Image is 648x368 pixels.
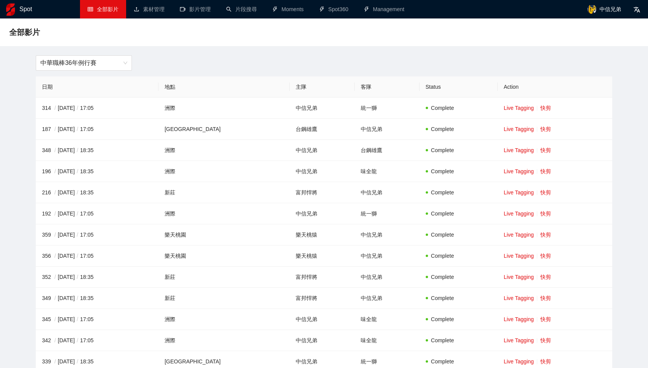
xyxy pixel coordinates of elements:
[290,161,355,182] td: 中信兄弟
[52,337,58,343] span: /
[36,309,158,330] td: 345 [DATE] 17:05
[158,245,290,267] td: 樂天桃園
[290,288,355,309] td: 富邦悍將
[431,337,454,343] span: Complete
[290,330,355,351] td: 中信兄弟
[9,26,40,38] span: 全部影片
[158,140,290,161] td: 洲際
[75,189,80,196] span: /
[52,295,58,301] span: /
[75,253,80,259] span: /
[355,309,420,330] td: 味全龍
[290,140,355,161] td: 中信兄弟
[431,316,454,322] span: Complete
[75,126,80,132] span: /
[226,6,257,12] a: search片段搜尋
[504,189,534,196] a: Live Tagging
[504,295,534,301] a: Live Tagging
[40,56,127,70] span: 中華職棒36年例行賽
[52,358,58,365] span: /
[504,211,534,217] a: Live Tagging
[319,6,348,12] a: thunderboltSpot360
[52,147,58,153] span: /
[52,274,58,280] span: /
[431,105,454,111] span: Complete
[364,6,405,12] a: thunderboltManagement
[36,182,158,203] td: 216 [DATE] 18:35
[272,6,304,12] a: thunderboltMoments
[504,105,534,111] a: Live Tagging
[540,232,551,238] a: 快剪
[36,330,158,351] td: 342 [DATE] 17:05
[158,98,290,119] td: 洲際
[587,5,596,14] img: avatar
[52,105,58,111] span: /
[540,274,551,280] a: 快剪
[290,76,355,98] th: 主隊
[158,288,290,309] td: 新莊
[158,203,290,224] td: 洲際
[52,126,58,132] span: /
[52,232,58,238] span: /
[355,224,420,245] td: 中信兄弟
[36,98,158,119] td: 314 [DATE] 17:05
[504,274,534,280] a: Live Tagging
[290,309,355,330] td: 中信兄弟
[52,316,58,322] span: /
[355,161,420,182] td: 味全龍
[36,203,158,224] td: 192 [DATE] 17:05
[498,76,612,98] th: Action
[158,330,290,351] td: 洲際
[355,76,420,98] th: 客隊
[180,6,211,12] a: video-camera影片管理
[355,140,420,161] td: 台鋼雄鷹
[52,168,58,174] span: /
[504,147,534,153] a: Live Tagging
[431,295,454,301] span: Complete
[6,3,15,16] img: logo
[504,337,534,343] a: Live Tagging
[540,147,551,153] a: 快剪
[158,119,290,140] td: [GEOGRAPHIC_DATA]
[36,245,158,267] td: 356 [DATE] 17:05
[540,295,551,301] a: 快剪
[36,140,158,161] td: 348 [DATE] 18:35
[75,147,80,153] span: /
[158,267,290,288] td: 新莊
[75,337,80,343] span: /
[75,295,80,301] span: /
[75,105,80,111] span: /
[504,253,534,259] a: Live Tagging
[355,267,420,288] td: 中信兄弟
[290,119,355,140] td: 台鋼雄鷹
[540,105,551,111] a: 快剪
[290,203,355,224] td: 中信兄弟
[75,211,80,217] span: /
[36,288,158,309] td: 349 [DATE] 18:35
[431,168,454,174] span: Complete
[431,232,454,238] span: Complete
[355,119,420,140] td: 中信兄弟
[420,76,498,98] th: Status
[355,203,420,224] td: 統一獅
[52,189,58,196] span: /
[431,274,454,280] span: Complete
[540,126,551,132] a: 快剪
[540,358,551,365] a: 快剪
[36,161,158,182] td: 196 [DATE] 18:35
[52,211,58,217] span: /
[36,76,158,98] th: 日期
[75,168,80,174] span: /
[97,6,118,12] span: 全部影片
[540,189,551,196] a: 快剪
[431,358,454,365] span: Complete
[158,161,290,182] td: 洲際
[134,6,165,12] a: upload素材管理
[540,211,551,217] a: 快剪
[540,253,551,259] a: 快剪
[36,267,158,288] td: 352 [DATE] 18:35
[75,232,80,238] span: /
[355,98,420,119] td: 統一獅
[431,211,454,217] span: Complete
[355,288,420,309] td: 中信兄弟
